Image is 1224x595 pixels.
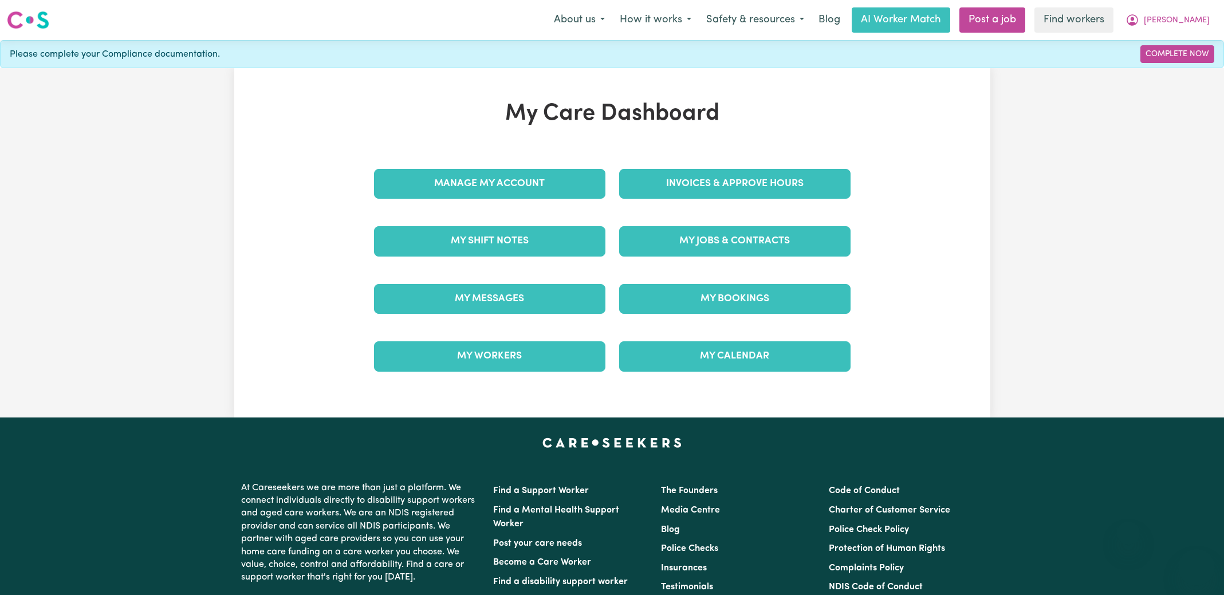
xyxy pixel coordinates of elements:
a: My Jobs & Contracts [619,226,851,256]
a: The Founders [661,486,718,495]
a: Complete Now [1140,45,1214,63]
p: At Careseekers we are more than just a platform. We connect individuals directly to disability su... [241,477,479,589]
a: Become a Care Worker [493,558,591,567]
a: Invoices & Approve Hours [619,169,851,199]
a: AI Worker Match [852,7,950,33]
a: My Bookings [619,284,851,314]
a: Post a job [959,7,1025,33]
a: Charter of Customer Service [829,506,950,515]
iframe: Close message [1117,522,1140,545]
h1: My Care Dashboard [367,100,857,128]
button: About us [546,8,612,32]
span: [PERSON_NAME] [1144,14,1210,27]
a: Find a Mental Health Support Worker [493,506,619,529]
span: Please complete your Compliance documentation. [10,48,220,61]
a: Find a Support Worker [493,486,589,495]
a: Blog [812,7,847,33]
a: Manage My Account [374,169,605,199]
a: Careseekers home page [542,438,682,447]
a: Find a disability support worker [493,577,628,586]
a: Blog [661,525,680,534]
a: My Messages [374,284,605,314]
a: Code of Conduct [829,486,900,495]
button: How it works [612,8,699,32]
a: Media Centre [661,506,720,515]
a: My Shift Notes [374,226,605,256]
a: Police Checks [661,544,718,553]
a: My Calendar [619,341,851,371]
a: My Workers [374,341,605,371]
button: My Account [1118,8,1217,32]
a: NDIS Code of Conduct [829,582,923,592]
a: Careseekers logo [7,7,49,33]
a: Find workers [1034,7,1113,33]
a: Testimonials [661,582,713,592]
img: Careseekers logo [7,10,49,30]
button: Safety & resources [699,8,812,32]
a: Police Check Policy [829,525,909,534]
iframe: Button to launch messaging window [1178,549,1215,586]
a: Protection of Human Rights [829,544,945,553]
a: Post your care needs [493,539,582,548]
a: Insurances [661,564,707,573]
a: Complaints Policy [829,564,904,573]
